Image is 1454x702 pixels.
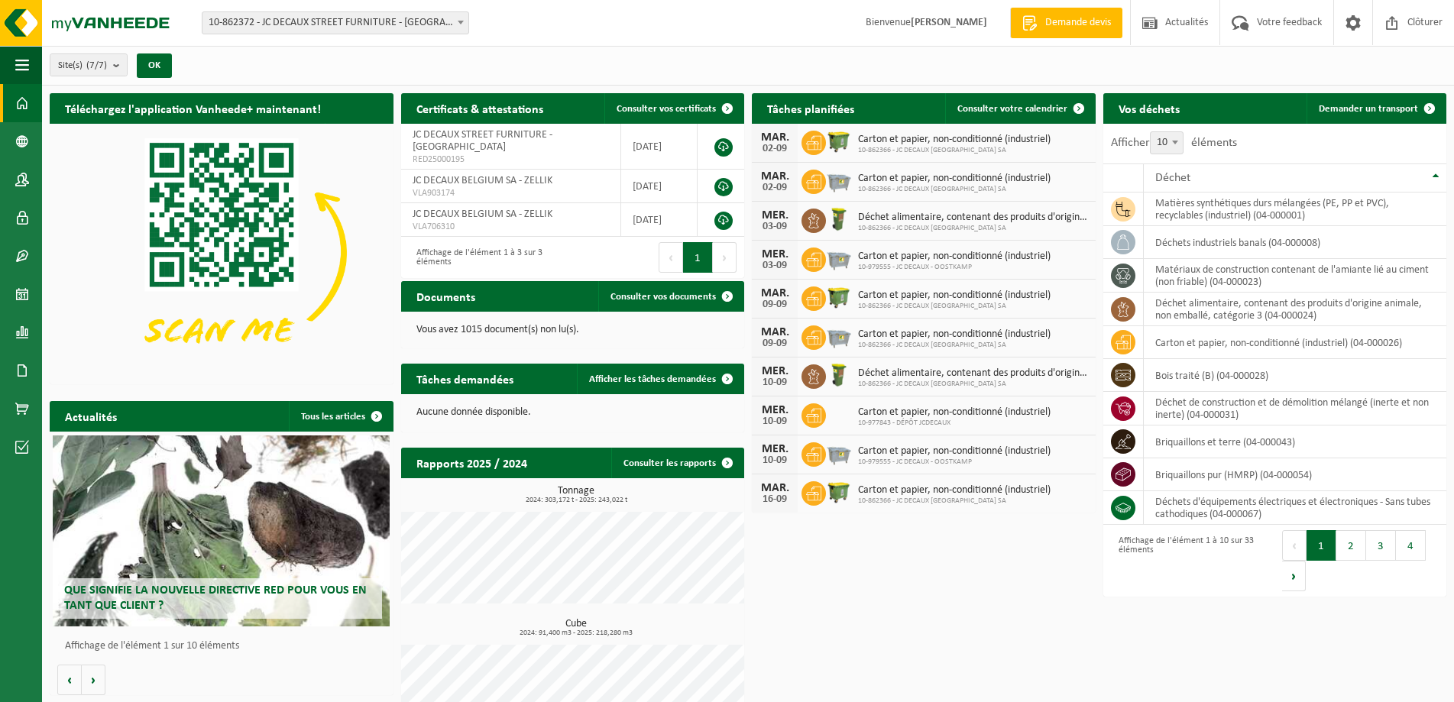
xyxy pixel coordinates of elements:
[413,129,552,153] span: JC DECAUX STREET FURNITURE - [GEOGRAPHIC_DATA]
[57,665,82,695] button: Vorige
[1282,530,1307,561] button: Previous
[413,154,609,166] span: RED25000195
[858,328,1051,341] span: Carton et papier, non-conditionné (industriel)
[1103,93,1195,123] h2: Vos déchets
[1010,8,1122,38] a: Demande devis
[409,629,745,637] span: 2024: 91,400 m3 - 2025: 218,280 m3
[858,484,1051,497] span: Carton et papier, non-conditionné (industriel)
[1111,137,1237,149] label: Afficher éléments
[409,619,745,637] h3: Cube
[401,448,542,477] h2: Rapports 2025 / 2024
[858,251,1051,263] span: Carton et papier, non-conditionné (industriel)
[413,175,552,186] span: JC DECAUX BELGIUM SA - ZELLIK
[759,222,790,232] div: 03-09
[1366,530,1396,561] button: 3
[759,482,790,494] div: MAR.
[858,406,1051,419] span: Carton et papier, non-conditionné (industriel)
[858,173,1051,185] span: Carton et papier, non-conditionné (industriel)
[409,497,745,504] span: 2024: 303,172 t - 2025: 243,022 t
[416,325,730,335] p: Vous avez 1015 document(s) non lu(s).
[759,365,790,377] div: MER.
[1144,425,1447,458] td: briquaillons et terre (04-000043)
[858,263,1051,272] span: 10-979555 - JC DECAUX - OOSTKAMP
[137,53,172,78] button: OK
[1282,561,1306,591] button: Next
[1150,131,1184,154] span: 10
[858,185,1051,194] span: 10-862366 - JC DECAUX [GEOGRAPHIC_DATA] SA
[401,281,491,311] h2: Documents
[1307,530,1336,561] button: 1
[858,212,1088,224] span: Déchet alimentaire, contenant des produits d'origine animale, non emballé, catég...
[86,60,107,70] count: (7/7)
[50,53,128,76] button: Site(s)(7/7)
[610,292,716,302] span: Consulter vos documents
[759,260,790,271] div: 03-09
[1144,458,1447,491] td: briquaillons pur (HMRP) (04-000054)
[82,665,105,695] button: Volgende
[413,221,609,233] span: VLA706310
[1336,530,1366,561] button: 2
[577,364,743,394] a: Afficher les tâches demandées
[202,11,469,34] span: 10-862372 - JC DECAUX STREET FURNITURE - BRUXELLES
[858,146,1051,155] span: 10-862366 - JC DECAUX [GEOGRAPHIC_DATA] SA
[759,209,790,222] div: MER.
[413,209,552,220] span: JC DECAUX BELGIUM SA - ZELLIK
[759,455,790,466] div: 10-09
[617,104,716,114] span: Consulter vos certificats
[826,362,852,388] img: WB-0060-HPE-GN-51
[911,17,987,28] strong: [PERSON_NAME]
[621,170,698,203] td: [DATE]
[409,486,745,504] h3: Tonnage
[759,494,790,505] div: 16-09
[759,183,790,193] div: 02-09
[858,302,1051,311] span: 10-862366 - JC DECAUX [GEOGRAPHIC_DATA] SA
[1144,293,1447,326] td: déchet alimentaire, contenant des produits d'origine animale, non emballé, catégorie 3 (04-000024)
[401,93,559,123] h2: Certificats & attestations
[759,131,790,144] div: MAR.
[202,12,468,34] span: 10-862372 - JC DECAUX STREET FURNITURE - BRUXELLES
[53,435,390,626] a: Que signifie la nouvelle directive RED pour vous en tant que client ?
[50,401,132,431] h2: Actualités
[826,167,852,193] img: WB-2500-GAL-GY-01
[413,187,609,199] span: VLA903174
[759,287,790,299] div: MAR.
[826,206,852,232] img: WB-0060-HPE-GN-51
[826,284,852,310] img: WB-1100-HPE-GN-50
[621,203,698,237] td: [DATE]
[759,170,790,183] div: MAR.
[957,104,1067,114] span: Consulter votre calendrier
[1307,93,1445,124] a: Demander un transport
[659,242,683,273] button: Previous
[826,440,852,466] img: WB-2500-GAL-GY-01
[826,245,852,271] img: WB-2500-GAL-GY-01
[759,404,790,416] div: MER.
[759,338,790,349] div: 09-09
[409,241,565,274] div: Affichage de l'élément 1 à 3 sur 3 éléments
[1144,226,1447,259] td: déchets industriels banals (04-000008)
[1151,132,1183,154] span: 10
[858,419,1051,428] span: 10-977843 - DÉPÔT JCDECAUX
[858,367,1088,380] span: Déchet alimentaire, contenant des produits d'origine animale, non emballé, catég...
[752,93,869,123] h2: Tâches planifiées
[945,93,1094,124] a: Consulter votre calendrier
[50,93,336,123] h2: Téléchargez l'application Vanheede+ maintenant!
[416,407,730,418] p: Aucune donnée disponible.
[1144,491,1447,525] td: déchets d'équipements électriques et électroniques - Sans tubes cathodiques (04-000067)
[858,134,1051,146] span: Carton et papier, non-conditionné (industriel)
[858,290,1051,302] span: Carton et papier, non-conditionné (industriel)
[1144,192,1447,226] td: matières synthétiques durs mélangées (PE, PP et PVC), recyclables (industriel) (04-000001)
[1111,529,1268,593] div: Affichage de l'élément 1 à 10 sur 33 éléments
[604,93,743,124] a: Consulter vos certificats
[759,443,790,455] div: MER.
[401,364,529,393] h2: Tâches demandées
[65,641,386,652] p: Affichage de l'élément 1 sur 10 éléments
[58,54,107,77] span: Site(s)
[759,248,790,260] div: MER.
[1396,530,1426,561] button: 4
[858,380,1088,389] span: 10-862366 - JC DECAUX [GEOGRAPHIC_DATA] SA
[683,242,713,273] button: 1
[759,299,790,310] div: 09-09
[759,416,790,427] div: 10-09
[826,479,852,505] img: WB-1100-HPE-GN-50
[713,242,737,273] button: Next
